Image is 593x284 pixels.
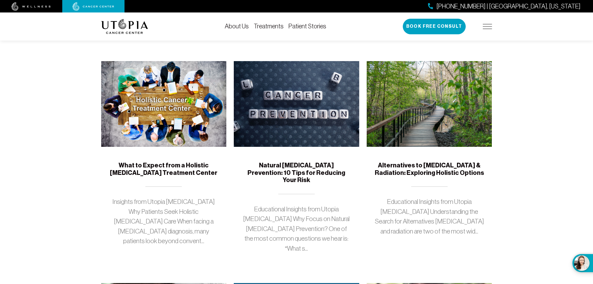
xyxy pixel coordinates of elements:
img: logo [101,19,148,34]
h5: What to Expect from a Holistic [MEDICAL_DATA] Treatment Center [109,162,219,176]
h5: Alternatives to [MEDICAL_DATA] & Radiation: Exploring Holistic Options [374,162,485,176]
img: Natural Cancer Prevention: 10 Tips for Reducing Your Risk [234,61,359,147]
p: Educational Insights from Utopia [MEDICAL_DATA] Why Focus on Natural [MEDICAL_DATA] Prevention? O... [241,204,352,253]
p: Insights from Utopia [MEDICAL_DATA] Why Patients Seek Holistic [MEDICAL_DATA] Care When facing a ... [109,197,219,246]
a: Treatments [254,23,284,30]
a: Natural Cancer Prevention: 10 Tips for Reducing Your RiskNatural [MEDICAL_DATA] Prevention: 10 Ti... [234,61,359,283]
h5: Natural [MEDICAL_DATA] Prevention: 10 Tips for Reducing Your Risk [241,162,352,184]
button: Book Free Consult [403,19,466,34]
a: Patient Stories [289,23,326,30]
img: icon-hamburger [483,24,492,29]
a: Alternatives to Chemo & Radiation: Exploring Holistic OptionsAlternatives to [MEDICAL_DATA] & Rad... [367,61,492,266]
img: cancer center [73,2,114,11]
span: [PHONE_NUMBER] | [GEOGRAPHIC_DATA], [US_STATE] [436,2,581,11]
img: What to Expect from a Holistic Cancer Treatment Center [101,61,227,147]
img: Alternatives to Chemo & Radiation: Exploring Holistic Options [367,61,492,147]
p: Educational Insights from Utopia [MEDICAL_DATA] Understanding the Search for Alternatives [MEDICA... [374,197,485,236]
img: wellness [12,2,51,11]
a: What to Expect from a Holistic Cancer Treatment CenterWhat to Expect from a Holistic [MEDICAL_DAT... [101,61,227,276]
a: [PHONE_NUMBER] | [GEOGRAPHIC_DATA], [US_STATE] [428,2,581,11]
a: About Us [225,23,249,30]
